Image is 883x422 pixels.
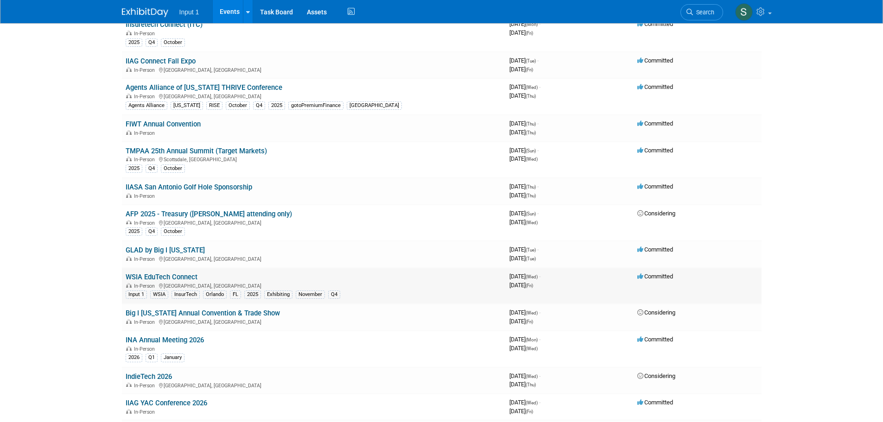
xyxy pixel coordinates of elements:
span: - [537,210,539,217]
img: Susan Stout [735,3,753,21]
div: gotoPremiumFinance [288,101,343,110]
div: October [226,101,250,110]
span: Committed [637,336,673,343]
div: October [161,164,185,173]
span: [DATE] [509,345,538,352]
a: Search [680,4,723,20]
span: [DATE] [509,309,540,316]
div: [GEOGRAPHIC_DATA], [GEOGRAPHIC_DATA] [126,92,502,100]
div: 2025 [126,38,142,47]
span: (Fri) [526,409,533,414]
span: Input 1 [179,8,199,16]
span: Committed [637,273,673,280]
span: (Wed) [526,157,538,162]
span: Considering [637,309,675,316]
span: [DATE] [509,399,540,406]
img: In-Person Event [126,157,132,161]
span: (Wed) [526,346,538,351]
span: [DATE] [509,120,539,127]
span: Committed [637,120,673,127]
span: [DATE] [509,210,539,217]
span: (Fri) [526,283,533,288]
span: [DATE] [509,57,539,64]
span: (Mon) [526,22,538,27]
span: (Fri) [526,319,533,324]
img: In-Person Event [126,220,132,225]
span: [DATE] [509,29,533,36]
span: (Thu) [526,193,536,198]
img: In-Person Event [126,130,132,135]
span: [DATE] [509,318,533,325]
span: [DATE] [509,255,536,262]
div: [US_STATE] [171,101,203,110]
div: Q4 [146,227,158,236]
a: GLAD by Big I [US_STATE] [126,246,205,254]
span: In-Person [134,346,158,352]
a: IndieTech 2026 [126,372,172,381]
span: - [539,273,540,280]
span: - [537,57,539,64]
div: FL [230,290,241,299]
span: [DATE] [509,66,533,73]
span: - [537,183,539,190]
span: [DATE] [509,129,536,136]
a: FIWT Annual Convention [126,120,201,128]
span: Committed [637,147,673,154]
a: AFP 2025 - Treasury ([PERSON_NAME] attending only) [126,210,292,218]
div: 2025 [268,101,285,110]
img: In-Person Event [126,67,132,72]
span: In-Person [134,283,158,289]
span: [DATE] [509,219,538,226]
span: [DATE] [509,273,540,280]
span: Committed [637,399,673,406]
div: Q4 [146,164,158,173]
span: - [539,399,540,406]
span: In-Person [134,157,158,163]
a: TMPAA 25th Annual Summit (Target Markets) [126,147,267,155]
span: In-Person [134,256,158,262]
div: October [161,38,185,47]
span: (Thu) [526,382,536,387]
span: [DATE] [509,20,540,27]
span: (Wed) [526,220,538,225]
span: Committed [637,83,673,90]
span: Considering [637,210,675,217]
span: - [539,83,540,90]
div: 2025 [244,290,261,299]
span: Committed [637,57,673,64]
img: In-Person Event [126,409,132,414]
span: In-Person [134,319,158,325]
span: [DATE] [509,155,538,162]
span: (Thu) [526,94,536,99]
a: IIAG YAC Conference 2026 [126,399,207,407]
a: WSIA EduTech Connect [126,273,197,281]
div: [GEOGRAPHIC_DATA], [GEOGRAPHIC_DATA] [126,282,502,289]
img: In-Person Event [126,383,132,387]
span: [DATE] [509,408,533,415]
span: (Thu) [526,130,536,135]
span: (Wed) [526,374,538,379]
div: 2025 [126,227,142,236]
span: In-Person [134,409,158,415]
span: In-Person [134,67,158,73]
span: In-Person [134,383,158,389]
span: (Wed) [526,310,538,315]
img: In-Person Event [126,346,132,351]
a: Agents Alliance of [US_STATE] THRIVE Conference [126,83,282,92]
span: In-Person [134,220,158,226]
span: In-Person [134,193,158,199]
div: Exhibiting [264,290,292,299]
a: IIAG Connect Fall Expo [126,57,196,65]
span: [DATE] [509,246,539,253]
span: Committed [637,183,673,190]
div: Q4 [146,38,158,47]
span: (Wed) [526,400,538,405]
img: In-Person Event [126,283,132,288]
div: InsurTech [172,290,200,299]
div: WSIA [150,290,168,299]
span: (Wed) [526,85,538,90]
div: [GEOGRAPHIC_DATA], [GEOGRAPHIC_DATA] [126,255,502,262]
div: October [161,227,185,236]
span: Considering [637,372,675,379]
span: [DATE] [509,183,539,190]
